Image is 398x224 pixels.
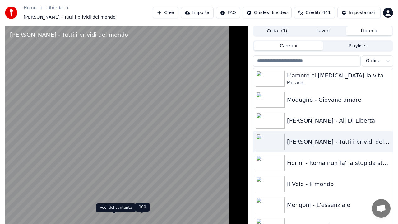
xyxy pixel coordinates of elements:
div: Morandi [287,80,390,86]
div: [PERSON_NAME] - Tutti i brividi del mondo [287,138,390,146]
button: Importa [181,7,214,18]
button: FAQ [216,7,240,18]
span: Ordina [366,58,381,64]
button: Lavori [300,26,346,35]
div: L'amore ci [MEDICAL_DATA] la vita [287,71,390,80]
button: Guides di video [243,7,292,18]
a: Home [24,5,36,11]
span: 441 [322,10,331,16]
button: Coda [254,26,300,35]
div: Impostazioni [349,10,377,16]
div: [PERSON_NAME] - Tutti i brividi del mondo [10,30,128,39]
div: Aprire la chat [372,199,391,218]
img: youka [5,7,17,19]
span: ( 1 ) [281,28,287,34]
div: Mengoni - L'essenziale [287,201,390,209]
span: Crediti [306,10,320,16]
div: 100 [135,203,150,212]
div: Fiorini - Roma nun fa' la stupida stasera [287,159,390,167]
button: Libreria [346,26,392,35]
button: Playlists [323,41,392,50]
div: Voci del cantante [96,203,136,212]
div: Il Volo - Il mondo [287,180,390,189]
div: Modugno - Giovane amore [287,96,390,104]
button: Crea [153,7,178,18]
button: Impostazioni [337,7,381,18]
span: [PERSON_NAME] - Tutti i brividi del mondo [24,14,116,21]
button: Canzoni [254,41,323,50]
nav: breadcrumb [24,5,153,21]
button: Crediti441 [294,7,335,18]
a: Libreria [46,5,63,11]
div: [PERSON_NAME] - Ali Di Libertà [287,116,390,125]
